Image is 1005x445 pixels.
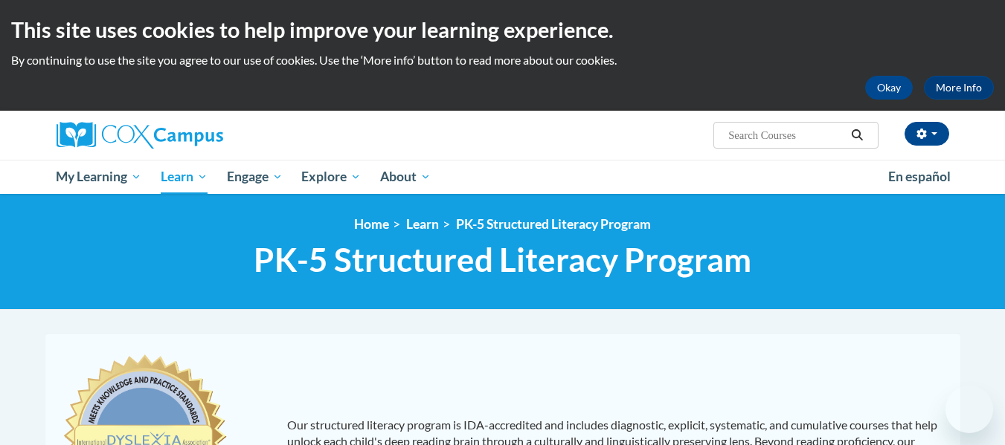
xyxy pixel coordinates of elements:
span: En español [888,169,951,184]
a: PK-5 Structured Literacy Program [456,216,651,232]
a: My Learning [47,160,152,194]
a: Home [354,216,389,232]
h2: This site uses cookies to help improve your learning experience. [11,15,994,45]
button: Search [846,126,868,144]
a: En español [879,161,960,192]
span: About [380,168,431,186]
span: Engage [227,168,283,186]
a: Learn [406,216,439,232]
span: My Learning [56,168,141,186]
a: Explore [292,160,370,194]
button: Account Settings [905,122,949,146]
iframe: Button to launch messaging window [945,386,993,433]
div: Main menu [34,160,972,194]
p: By continuing to use the site you agree to our use of cookies. Use the ‘More info’ button to read... [11,52,994,68]
span: Learn [161,168,208,186]
a: Cox Campus [57,122,339,149]
input: Search Courses [727,126,846,144]
img: Cox Campus [57,122,223,149]
span: PK-5 Structured Literacy Program [254,240,751,279]
a: More Info [924,76,994,100]
a: Learn [151,160,217,194]
a: About [370,160,440,194]
span: Explore [301,168,361,186]
a: Engage [217,160,292,194]
button: Okay [865,76,913,100]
